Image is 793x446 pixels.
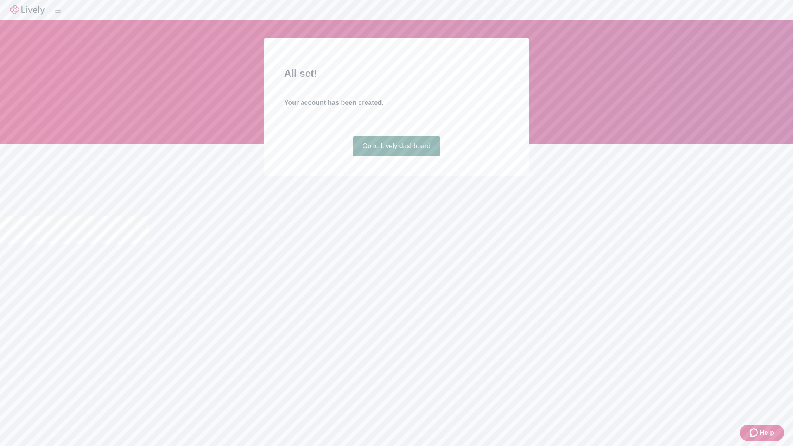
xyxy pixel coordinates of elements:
[284,98,509,108] h4: Your account has been created.
[760,428,774,438] span: Help
[55,10,61,13] button: Log out
[750,428,760,438] svg: Zendesk support icon
[740,425,784,441] button: Zendesk support iconHelp
[353,136,441,156] a: Go to Lively dashboard
[10,5,45,15] img: Lively
[284,66,509,81] h2: All set!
